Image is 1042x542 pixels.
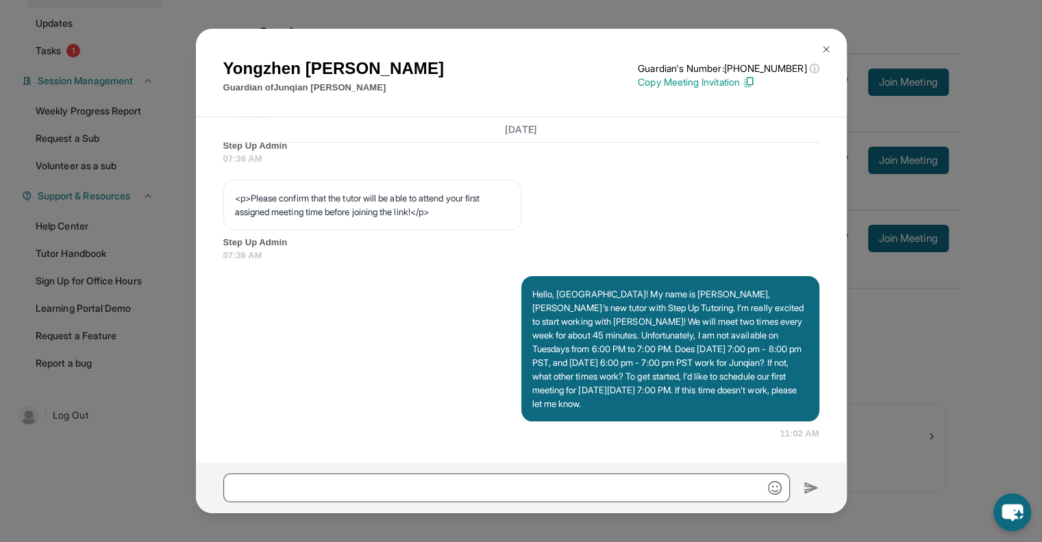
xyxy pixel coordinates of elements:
[804,480,819,496] img: Send icon
[743,76,755,88] img: Copy Icon
[223,56,444,81] h1: Yongzhen [PERSON_NAME]
[223,81,444,95] p: Guardian of Junqian [PERSON_NAME]
[532,287,808,410] p: Hello, [GEOGRAPHIC_DATA]! My name is [PERSON_NAME], [PERSON_NAME]’s new tutor with Step Up Tutori...
[638,75,819,89] p: Copy Meeting Invitation
[821,44,832,55] img: Close Icon
[223,139,819,153] span: Step Up Admin
[809,62,819,75] span: ⓘ
[223,123,819,136] h3: [DATE]
[223,249,819,262] span: 07:36 AM
[223,152,819,166] span: 07:36 AM
[223,236,819,249] span: Step Up Admin
[993,493,1031,531] button: chat-button
[780,427,819,441] span: 11:02 AM
[638,62,819,75] p: Guardian's Number: [PHONE_NUMBER]
[768,481,782,495] img: Emoji
[235,191,510,219] p: <p>Please confirm that the tutor will be able to attend your first assigned meeting time before j...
